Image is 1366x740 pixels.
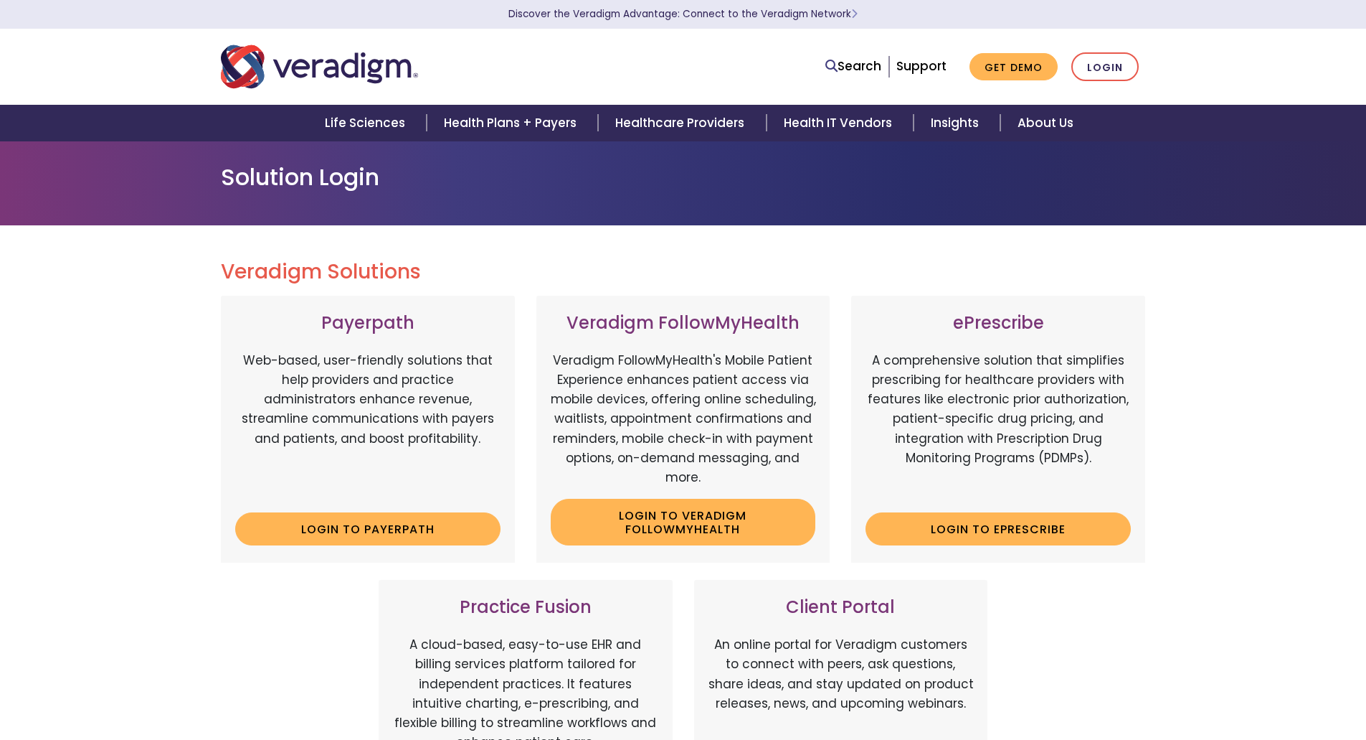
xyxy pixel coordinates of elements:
a: Life Sciences [308,105,427,141]
h2: Veradigm Solutions [221,260,1146,284]
p: A comprehensive solution that simplifies prescribing for healthcare providers with features like ... [865,351,1131,502]
h1: Solution Login [221,164,1146,191]
a: Health Plans + Payers [427,105,598,141]
a: Login to Payerpath [235,512,501,545]
a: Healthcare Providers [598,105,766,141]
p: Veradigm FollowMyHealth's Mobile Patient Experience enhances patient access via mobile devices, o... [551,351,816,487]
h3: Payerpath [235,313,501,334]
a: About Us [1000,105,1091,141]
a: Health IT Vendors [767,105,914,141]
a: Login to Veradigm FollowMyHealth [551,499,816,545]
h3: Veradigm FollowMyHealth [551,313,816,334]
span: Learn More [851,7,858,21]
a: Login [1071,52,1139,82]
p: Web-based, user-friendly solutions that help providers and practice administrators enhance revenu... [235,351,501,502]
a: Support [896,57,947,75]
h3: Practice Fusion [393,597,658,618]
h3: Client Portal [708,597,974,618]
img: Veradigm logo [221,43,418,90]
h3: ePrescribe [865,313,1131,334]
a: Discover the Veradigm Advantage: Connect to the Veradigm NetworkLearn More [508,7,858,21]
a: Search [825,57,881,76]
a: Insights [914,105,1000,141]
a: Login to ePrescribe [865,512,1131,545]
a: Get Demo [969,53,1058,81]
